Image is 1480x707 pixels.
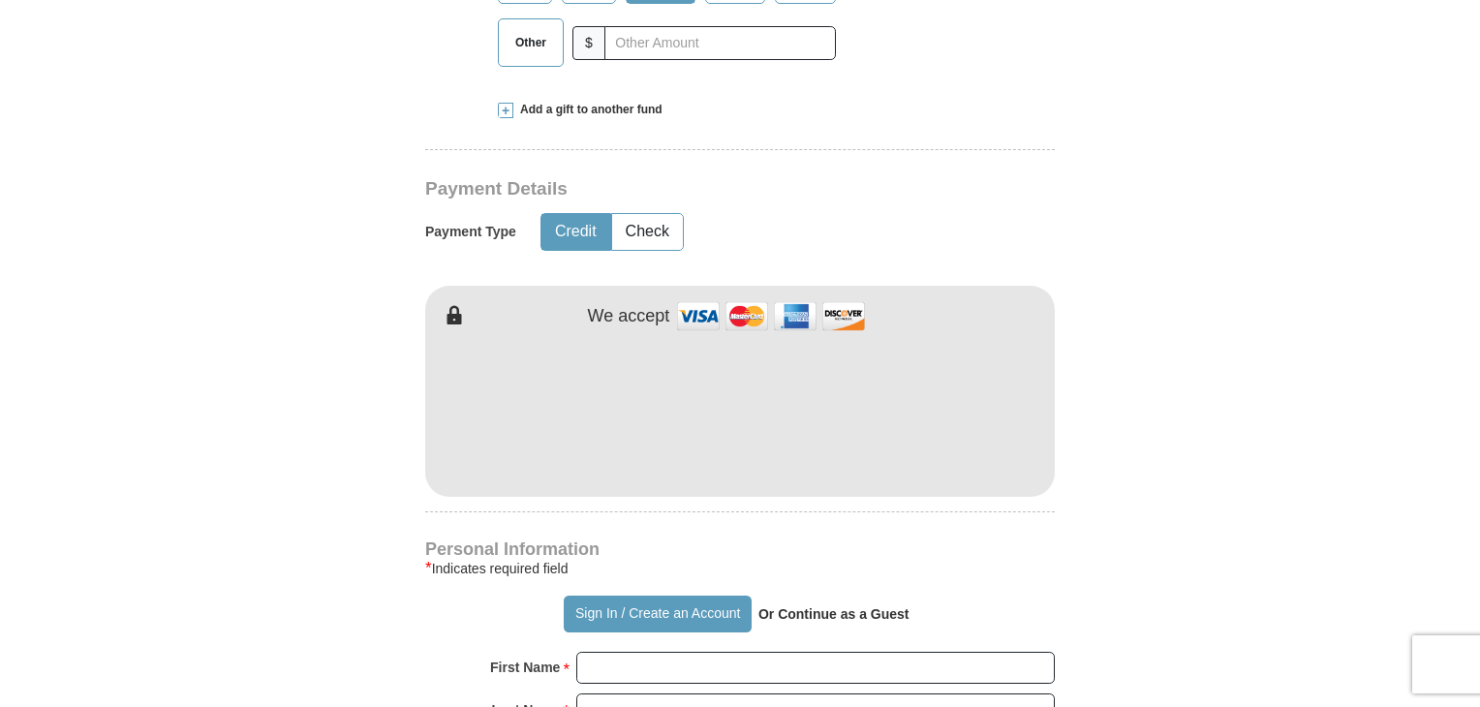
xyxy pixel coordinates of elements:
button: Credit [541,214,610,250]
h3: Payment Details [425,178,919,200]
h4: Personal Information [425,541,1055,557]
strong: First Name [490,654,560,681]
span: Add a gift to another fund [513,102,663,118]
span: $ [572,26,605,60]
input: Other Amount [604,26,836,60]
div: Indicates required field [425,557,1055,580]
img: credit cards accepted [674,295,868,337]
span: Other [506,28,556,57]
button: Check [612,214,683,250]
h5: Payment Type [425,224,516,240]
strong: Or Continue as a Guest [758,606,910,622]
h4: We accept [588,306,670,327]
button: Sign In / Create an Account [564,596,751,632]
